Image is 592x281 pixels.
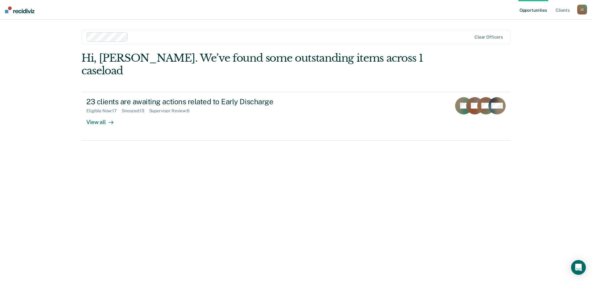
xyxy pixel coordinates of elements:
[81,52,425,77] div: Hi, [PERSON_NAME]. We’ve found some outstanding items across 1 caseload
[81,92,511,141] a: 23 clients are awaiting actions related to Early DischargeEligible Now:17Snoozed:13Supervisor Rev...
[571,260,586,275] div: Open Intercom Messenger
[577,5,587,14] button: JC
[86,108,122,114] div: Eligible Now : 17
[149,108,195,114] div: Supervisor Review : 6
[86,97,303,106] div: 23 clients are awaiting actions related to Early Discharge
[86,114,121,126] div: View all
[5,6,35,13] img: Recidiviz
[475,35,503,40] div: Clear officers
[577,5,587,14] div: J C
[122,108,149,114] div: Snoozed : 13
